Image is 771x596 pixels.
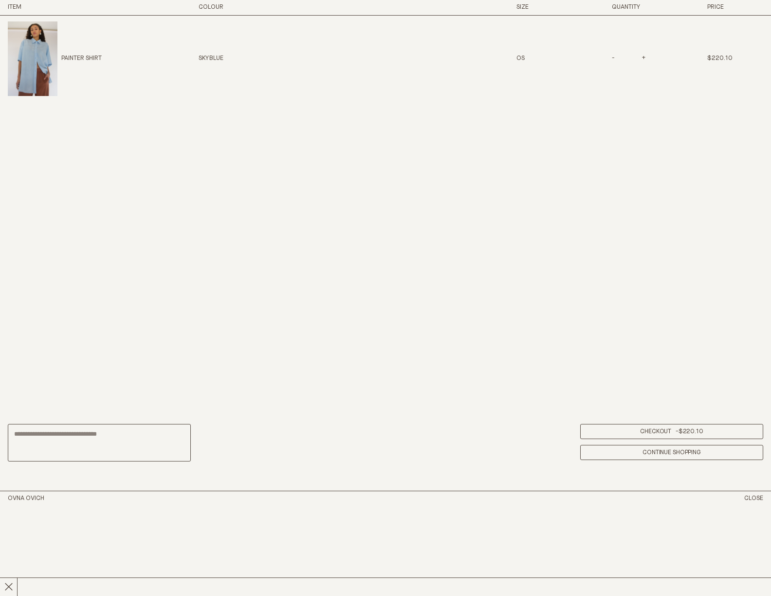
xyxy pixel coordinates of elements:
[580,424,763,439] a: Checkout -$220.10
[8,495,44,501] a: Home
[612,56,616,62] span: -
[199,55,350,63] div: Sky Blue
[707,3,763,12] h3: Price
[679,428,703,435] span: $220.10
[744,495,763,503] button: Close Cart
[8,21,102,96] a: Painter ShirtPainter Shirt
[61,55,102,63] p: Painter Shirt
[199,3,350,12] h3: Colour
[612,3,668,12] h3: Quantity
[8,3,159,12] h3: Item
[580,445,763,460] a: Continue Shopping
[516,55,572,63] div: OS
[641,56,645,62] span: +
[8,21,57,96] img: Painter Shirt
[516,3,572,12] h3: Size
[707,55,763,63] div: $220.10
